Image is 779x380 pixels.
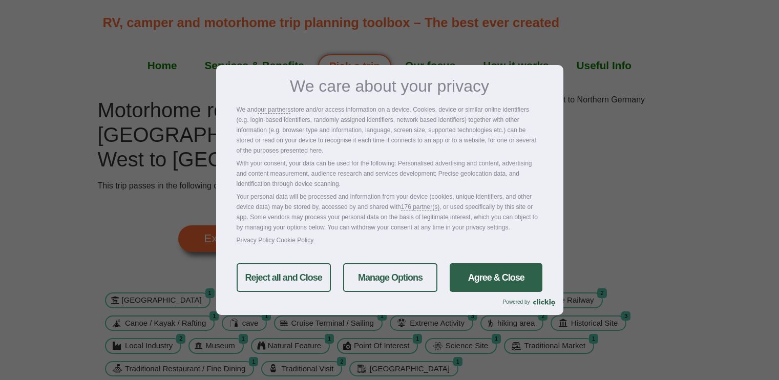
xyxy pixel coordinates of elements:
a: Privacy Policy [237,237,275,244]
a: Manage Options [343,263,437,292]
span: Powered by [503,299,533,305]
a: Agree & Close [450,263,542,292]
a: 176 partner(s) [401,202,439,212]
a: Reject all and Close [237,263,331,292]
p: Your personal data will be processed and information from your device (cookies, unique identifier... [237,192,543,233]
a: our partners [258,104,291,115]
h3: We care about your privacy [237,78,543,94]
p: With your consent, your data can be used for the following: Personalised advertising and content,... [237,158,543,189]
a: Cookie Policy [277,237,314,244]
p: We and store and/or access information on a device. Cookies, device or similar online identifiers... [237,104,543,156]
